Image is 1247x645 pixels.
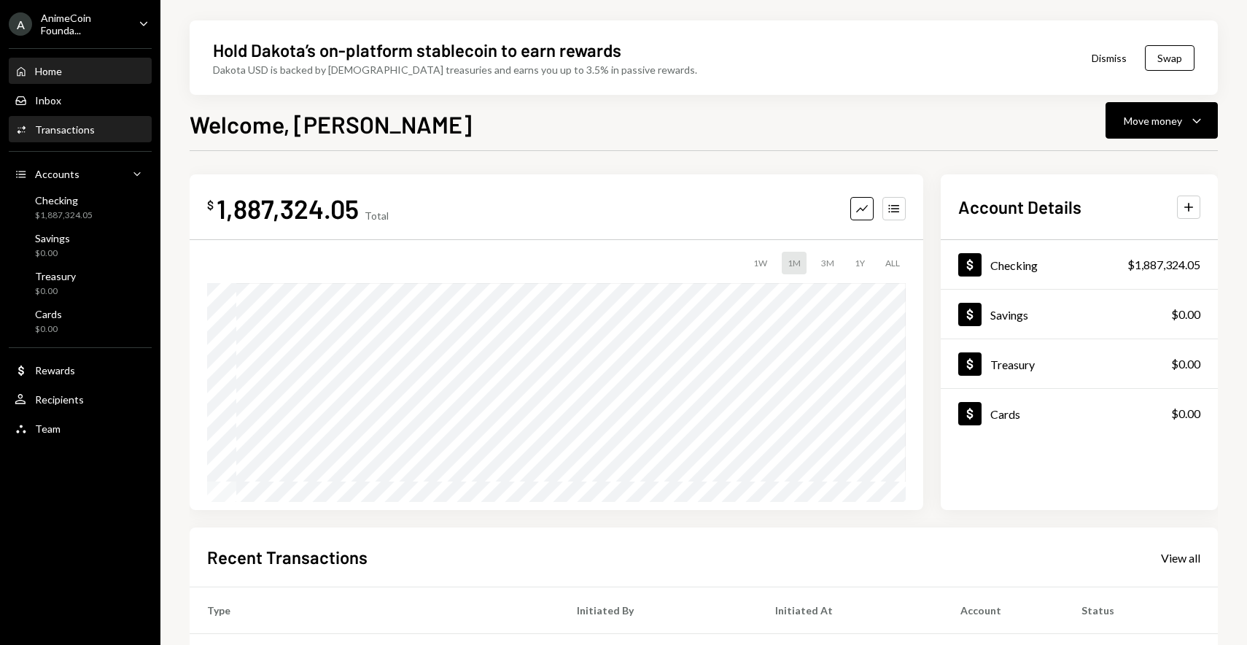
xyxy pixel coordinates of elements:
[9,266,152,301] a: Treasury$0.00
[213,62,697,77] div: Dakota USD is backed by [DEMOGRAPHIC_DATA] treasuries and earns you up to 3.5% in passive rewards.
[9,228,152,263] a: Savings$0.00
[1161,549,1200,565] a: View all
[1127,256,1200,274] div: $1,887,324.05
[35,308,62,320] div: Cards
[35,285,76,298] div: $0.00
[1106,102,1218,139] button: Move money
[9,304,152,339] a: Cards$0.00
[941,290,1218,339] a: Savings$0.00
[9,415,152,441] a: Team
[217,192,359,225] div: 1,887,324.05
[9,12,32,36] div: A
[9,87,152,113] a: Inbox
[1171,355,1200,373] div: $0.00
[1145,45,1194,71] button: Swap
[1064,587,1218,634] th: Status
[9,116,152,142] a: Transactions
[990,407,1020,421] div: Cards
[190,587,559,634] th: Type
[35,232,70,244] div: Savings
[207,545,368,569] h2: Recent Transactions
[958,195,1081,219] h2: Account Details
[559,587,758,634] th: Initiated By
[990,258,1038,272] div: Checking
[1073,41,1145,75] button: Dismiss
[207,198,214,212] div: $
[782,252,807,274] div: 1M
[35,123,95,136] div: Transactions
[9,58,152,84] a: Home
[35,247,70,260] div: $0.00
[747,252,773,274] div: 1W
[990,358,1035,371] div: Treasury
[213,38,621,62] div: Hold Dakota’s on-platform stablecoin to earn rewards
[943,587,1064,634] th: Account
[35,209,93,222] div: $1,887,324.05
[41,12,127,36] div: AnimeCoin Founda...
[849,252,871,274] div: 1Y
[941,240,1218,289] a: Checking$1,887,324.05
[35,270,76,282] div: Treasury
[365,209,389,222] div: Total
[35,364,75,376] div: Rewards
[35,393,84,406] div: Recipients
[758,587,942,634] th: Initiated At
[9,190,152,225] a: Checking$1,887,324.05
[35,194,93,206] div: Checking
[35,65,62,77] div: Home
[35,422,61,435] div: Team
[1124,113,1182,128] div: Move money
[1171,405,1200,422] div: $0.00
[990,308,1028,322] div: Savings
[1161,551,1200,565] div: View all
[1171,306,1200,323] div: $0.00
[9,386,152,412] a: Recipients
[9,357,152,383] a: Rewards
[35,168,79,180] div: Accounts
[35,323,62,336] div: $0.00
[879,252,906,274] div: ALL
[9,161,152,187] a: Accounts
[941,389,1218,438] a: Cards$0.00
[190,109,472,139] h1: Welcome, [PERSON_NAME]
[815,252,840,274] div: 3M
[35,94,61,107] div: Inbox
[941,339,1218,388] a: Treasury$0.00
